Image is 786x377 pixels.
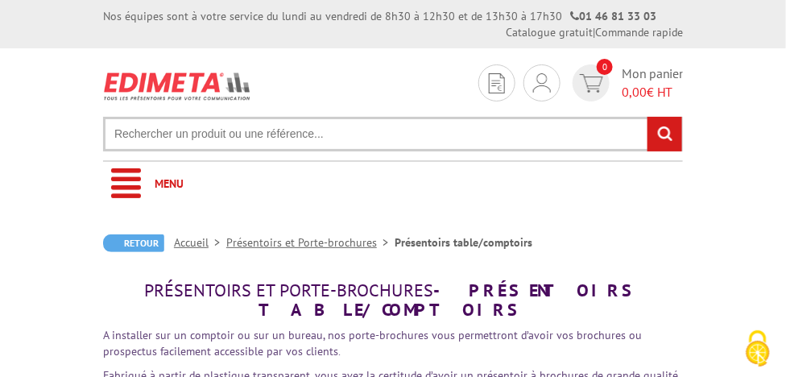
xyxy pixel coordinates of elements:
span: 0,00 [622,84,647,100]
strong: 01 46 81 33 03 [570,9,656,23]
a: Catalogue gratuit [506,25,593,39]
li: Présentoirs table/comptoirs [395,234,532,251]
img: Cookies (fenêtre modale) [738,329,778,369]
img: devis rapide [580,74,603,93]
img: devis rapide [489,73,505,93]
img: Edimeta [103,64,252,108]
a: Commande rapide [595,25,683,39]
span: € HT [622,83,683,101]
img: devis rapide [533,73,551,93]
span: 0 [597,59,613,75]
a: Retour [103,234,164,252]
div: | [506,24,683,40]
a: Menu [103,162,683,206]
a: Accueil [174,235,226,250]
button: Cookies (fenêtre modale) [730,322,786,377]
a: devis rapide 0 Mon panier 0,00€ HT [569,64,683,101]
input: rechercher [647,117,682,151]
font: A installer sur un comptoir ou sur un bureau, nos porte-brochures vous permettront d’avoir vos br... [103,328,642,358]
a: Présentoirs et Porte-brochures [226,235,395,250]
h1: - Présentoirs table/comptoirs [103,280,683,319]
span: Présentoirs et Porte-brochures [144,279,433,301]
div: Nos équipes sont à votre service du lundi au vendredi de 8h30 à 12h30 et de 13h30 à 17h30 [103,8,656,24]
span: Menu [155,176,184,191]
span: Mon panier [622,64,683,101]
input: Rechercher un produit ou une référence... [103,117,683,151]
